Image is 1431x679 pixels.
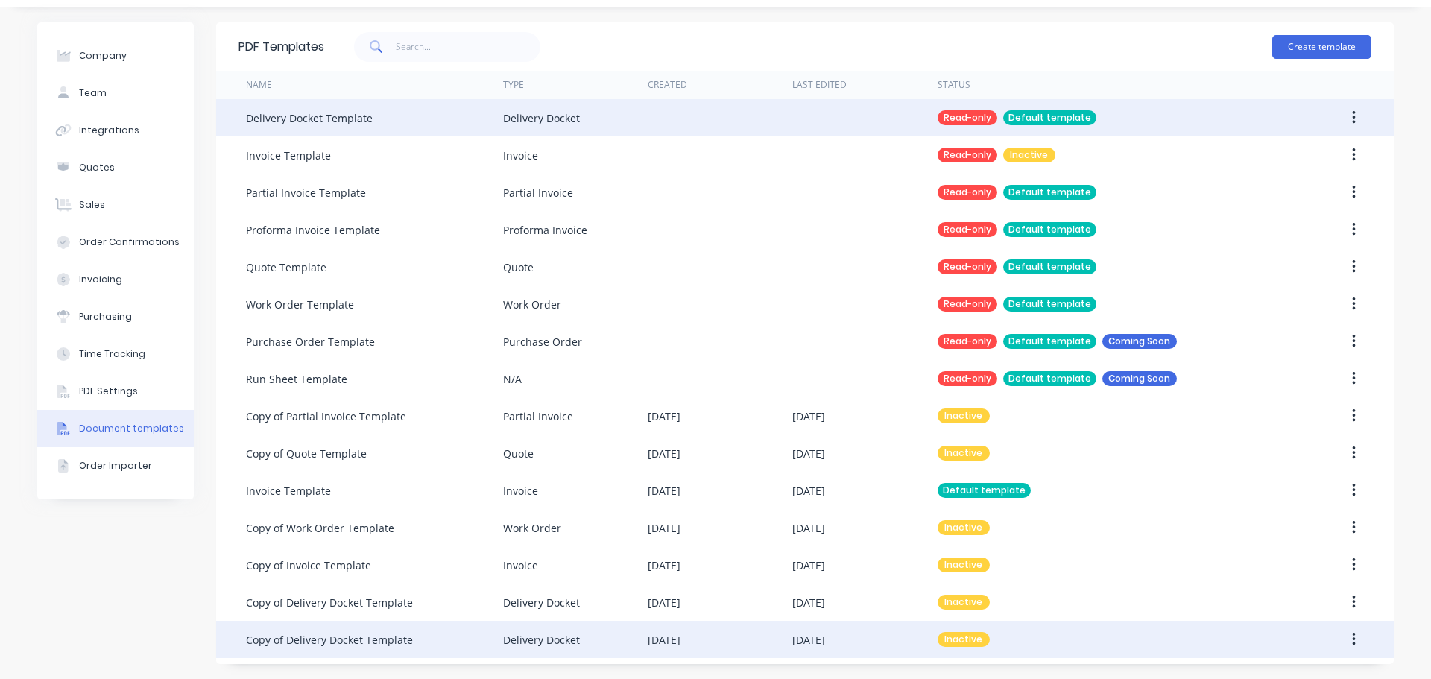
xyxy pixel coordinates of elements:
[79,385,138,398] div: PDF Settings
[1003,297,1096,312] div: Default template
[648,595,680,610] div: [DATE]
[37,298,194,335] button: Purchasing
[37,75,194,112] button: Team
[246,483,331,499] div: Invoice Template
[792,520,825,536] div: [DATE]
[246,78,272,92] div: Name
[246,632,413,648] div: Copy of Delivery Docket Template
[37,149,194,186] button: Quotes
[938,632,990,647] div: Inactive
[503,483,538,499] div: Invoice
[37,447,194,484] button: Order Importer
[79,161,115,174] div: Quotes
[792,446,825,461] div: [DATE]
[792,408,825,424] div: [DATE]
[503,595,580,610] div: Delivery Docket
[246,520,394,536] div: Copy of Work Order Template
[503,148,538,163] div: Invoice
[938,520,990,535] div: Inactive
[503,446,534,461] div: Quote
[396,32,541,62] input: Search...
[37,335,194,373] button: Time Tracking
[79,459,152,473] div: Order Importer
[648,632,680,648] div: [DATE]
[1003,110,1096,125] div: Default template
[1102,334,1177,349] div: Coming Soon
[503,222,587,238] div: Proforma Invoice
[1003,334,1096,349] div: Default template
[648,408,680,424] div: [DATE]
[938,446,990,461] div: Inactive
[79,422,184,435] div: Document templates
[246,408,406,424] div: Copy of Partial Invoice Template
[503,408,573,424] div: Partial Invoice
[246,371,347,387] div: Run Sheet Template
[938,110,997,125] div: Read-only
[37,186,194,224] button: Sales
[938,595,990,610] div: Inactive
[792,558,825,573] div: [DATE]
[246,259,326,275] div: Quote Template
[246,148,331,163] div: Invoice Template
[938,483,1031,498] div: Default template
[37,112,194,149] button: Integrations
[792,483,825,499] div: [DATE]
[938,371,997,386] div: Read-only
[938,78,970,92] div: Status
[79,347,145,361] div: Time Tracking
[246,297,354,312] div: Work Order Template
[246,595,413,610] div: Copy of Delivery Docket Template
[1003,185,1096,200] div: Default template
[37,37,194,75] button: Company
[1003,259,1096,274] div: Default template
[938,408,990,423] div: Inactive
[37,224,194,261] button: Order Confirmations
[503,297,561,312] div: Work Order
[246,185,366,200] div: Partial Invoice Template
[1102,371,1177,386] div: Coming Soon
[503,334,582,350] div: Purchase Order
[246,334,375,350] div: Purchase Order Template
[503,185,573,200] div: Partial Invoice
[79,236,180,249] div: Order Confirmations
[503,78,524,92] div: Type
[938,259,997,274] div: Read-only
[1003,371,1096,386] div: Default template
[246,446,367,461] div: Copy of Quote Template
[938,185,997,200] div: Read-only
[648,446,680,461] div: [DATE]
[79,49,127,63] div: Company
[79,86,107,100] div: Team
[1003,148,1055,162] div: Inactive
[1272,35,1371,59] button: Create template
[648,483,680,499] div: [DATE]
[246,222,380,238] div: Proforma Invoice Template
[503,558,538,573] div: Invoice
[938,334,997,349] div: Read-only
[938,558,990,572] div: Inactive
[79,124,139,137] div: Integrations
[938,297,997,312] div: Read-only
[1003,222,1096,237] div: Default template
[37,373,194,410] button: PDF Settings
[938,222,997,237] div: Read-only
[503,520,561,536] div: Work Order
[79,273,122,286] div: Invoicing
[246,110,373,126] div: Delivery Docket Template
[503,371,522,387] div: N/A
[792,78,847,92] div: Last Edited
[648,78,687,92] div: Created
[792,632,825,648] div: [DATE]
[648,520,680,536] div: [DATE]
[503,259,534,275] div: Quote
[79,198,105,212] div: Sales
[792,595,825,610] div: [DATE]
[503,110,580,126] div: Delivery Docket
[79,310,132,323] div: Purchasing
[938,148,997,162] div: Read-only
[503,632,580,648] div: Delivery Docket
[648,558,680,573] div: [DATE]
[246,558,371,573] div: Copy of Invoice Template
[37,410,194,447] button: Document templates
[238,38,324,56] div: PDF Templates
